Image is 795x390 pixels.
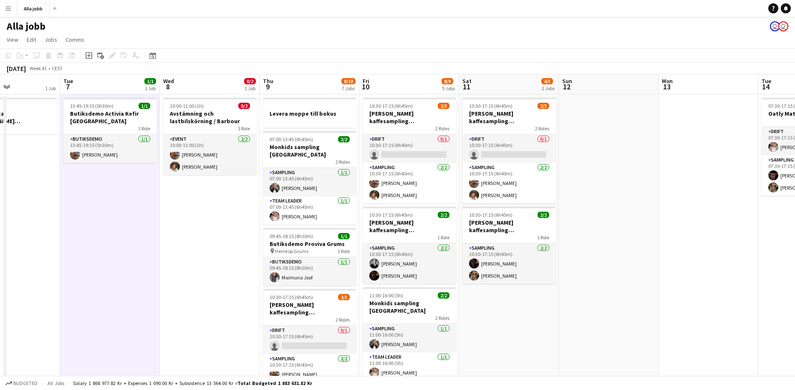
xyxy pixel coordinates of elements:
app-user-avatar: Emil Hasselberg [778,21,788,31]
a: Jobs [41,34,61,45]
span: All jobs [46,380,66,386]
h1: Alla jobb [7,20,45,33]
span: View [7,36,18,43]
a: Edit [23,34,40,45]
span: Jobs [45,36,57,43]
a: Comms [62,34,88,45]
div: CEST [52,65,63,71]
div: Salary 1 868 977.82 kr + Expenses 1 090.00 kr + Subsistence 13 564.00 kr = [73,380,312,386]
span: Comms [66,36,84,43]
span: Budgeted [13,380,38,386]
span: Total Budgeted 1 883 631.82 kr [237,380,312,386]
div: [DATE] [7,64,26,73]
span: Edit [27,36,36,43]
button: Alla jobb [17,0,50,17]
app-user-avatar: Stina Dahl [770,21,780,31]
span: Week 41 [28,65,48,71]
a: View [3,34,22,45]
button: Budgeted [4,379,39,388]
